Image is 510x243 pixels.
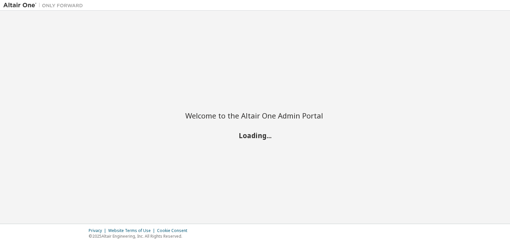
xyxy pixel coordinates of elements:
h2: Loading... [185,131,325,140]
h2: Welcome to the Altair One Admin Portal [185,111,325,120]
div: Privacy [89,228,108,233]
div: Website Terms of Use [108,228,157,233]
p: © 2025 Altair Engineering, Inc. All Rights Reserved. [89,233,191,239]
div: Cookie Consent [157,228,191,233]
img: Altair One [3,2,86,9]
